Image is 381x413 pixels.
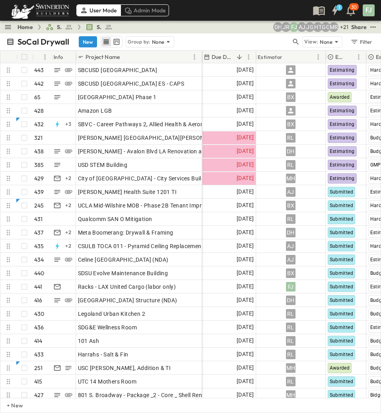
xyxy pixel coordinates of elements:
p: 441 [34,283,43,291]
span: Submitted [330,379,354,384]
span: UTC 14 Mothers Room [78,378,137,386]
span: [DATE] [237,79,254,88]
span: Submitted [330,338,354,344]
span: [DATE] [237,377,254,386]
button: test [368,22,378,32]
span: [DATE] [237,309,254,318]
p: None [152,38,165,46]
button: kanban view [111,37,121,47]
div: RL [286,336,295,346]
button: New [79,36,97,47]
span: SBVC - Career Pathways 2, Allied Health & Aeronautics Bldg's [78,120,237,128]
button: Menu [190,52,199,62]
div: BX [286,201,295,210]
p: 415 [34,378,43,386]
div: FJ [363,4,375,16]
span: Estimating [330,162,355,168]
div: User Mode [76,4,121,16]
span: Submitted [330,311,354,317]
div: + 2 [64,174,73,183]
div: Info [54,46,63,68]
div: + 2 [64,228,73,237]
span: City of [GEOGRAPHIC_DATA] - City Services Building [78,174,213,182]
div: Share [351,23,367,31]
span: Estimating [330,108,355,114]
p: 433 [34,350,44,358]
span: [DATE] [237,214,254,223]
p: 438 [34,147,44,155]
nav: breadcrumbs [17,23,117,31]
a: SoCal Drywall [86,23,113,31]
span: CSULB TOCA 011 - Pyramid Ceiling Replacement [78,242,204,250]
p: 245 [34,202,44,209]
span: [DATE] [237,133,254,142]
button: Sort [345,53,354,61]
span: SDG&E Wellness Room [78,323,137,331]
div: Daryll Hayward (daryll.hayward@swinerton.com) [273,22,283,32]
span: Estimating [330,149,355,154]
p: 321 [34,134,43,142]
span: [DATE] [237,106,254,115]
p: 429 [34,174,44,182]
span: Awarded [330,365,350,371]
p: 431 [34,215,43,223]
span: USC [PERSON_NAME], Addition & TI [78,364,171,372]
span: Estimating [330,176,355,181]
span: [DATE] [237,119,254,129]
button: row view [101,37,111,47]
span: Celine [GEOGRAPHIC_DATA] (NDA) [78,256,169,264]
div: Gerrad Gerber (gerrad.gerber@swinerton.com) [321,22,330,32]
a: Home [17,23,33,31]
span: GMP [370,162,381,168]
span: Estimating [330,67,355,73]
span: Submitted [330,325,354,330]
div: Joshua Russell (joshua.russell@swinerton.com) [281,22,291,32]
button: Sort [235,53,244,61]
div: RL [286,309,295,319]
span: Harrahs - Salt & Fin [78,350,128,358]
div: DH [286,296,295,305]
h6: 1 [338,4,340,11]
span: USD STEM Building [78,161,128,169]
span: [DATE] [237,241,254,251]
div: Estimator [258,46,283,68]
span: Estimating [330,135,355,141]
span: [PERSON_NAME] Health Suite 1201 TI [78,188,177,196]
p: Project Name [86,53,120,61]
span: Qualcomm SAN O Mitigation [78,215,152,223]
span: Submitted [330,203,354,208]
span: Submitted [330,392,354,398]
div: RL [286,160,295,170]
div: Filter [350,37,373,46]
span: [DATE] [237,201,254,210]
span: Estimating [330,121,355,127]
span: Racks - LAX United Cargo (labor only) [78,283,176,291]
p: 436 [34,323,44,331]
div: RL [286,377,295,386]
div: Francisco J. Sanchez (frsanchez@swinerton.com) [289,22,299,32]
div: RL [286,214,295,224]
p: Group by: [128,38,150,46]
button: Sort [121,53,130,61]
div: AJ [286,187,295,197]
div: Meghana Raj (meghana.raj@swinerton.com) [329,22,338,32]
div: Anthony Jimenez (anthony.jimenez@swinerton.com) [297,22,307,32]
span: Submitted [330,284,354,290]
a: Swinerton Estimating [46,23,73,31]
p: Estimate Status [335,53,344,61]
span: [DATE] [237,363,254,372]
div: Info [52,51,76,63]
div: RL [286,133,295,143]
span: [DATE] [237,336,254,345]
span: [PERSON_NAME] - Avalon Blvd LA Renovation and Addition [78,147,232,155]
span: Estimating [330,81,355,86]
p: Due Date [212,53,233,61]
span: [DATE] [237,65,254,74]
p: SoCal Drywall [17,36,69,47]
span: SDSU Evolve Maintenance Building [78,269,168,277]
button: Menu [244,52,253,62]
div: BX [286,92,295,102]
div: + 3 [64,119,73,129]
p: 414 [34,337,43,345]
span: SBCUSD [GEOGRAPHIC_DATA] [78,66,157,74]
